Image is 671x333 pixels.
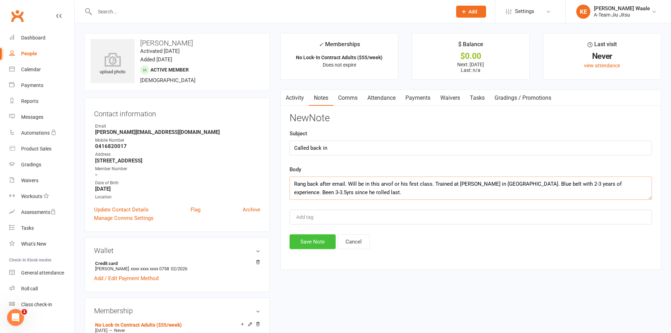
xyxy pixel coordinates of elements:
[290,129,307,138] label: Subject
[21,193,42,199] div: Workouts
[9,297,74,313] a: Class kiosk mode
[21,130,50,136] div: Automations
[140,77,195,84] span: [DEMOGRAPHIC_DATA]
[21,309,27,315] span: 1
[150,67,189,73] span: Active member
[435,90,465,106] a: Waivers
[21,114,43,120] div: Messages
[95,129,260,135] strong: [PERSON_NAME][EMAIL_ADDRESS][DOMAIN_NAME]
[95,137,260,144] div: Mobile Number
[21,209,56,215] div: Assessments
[456,6,486,18] button: Add
[95,143,260,149] strong: 0416820017
[95,166,260,172] div: Member Number
[21,98,38,104] div: Reports
[21,82,43,88] div: Payments
[9,220,74,236] a: Tasks
[8,7,26,25] a: Clubworx
[418,62,523,73] p: Next: [DATE] Last: n/a
[290,165,301,174] label: Body
[95,194,260,201] div: Location
[191,205,200,214] a: Flag
[362,90,400,106] a: Attendance
[296,55,383,60] strong: No Lock-In Contract Adults ($55/week)
[94,260,260,272] li: [PERSON_NAME]
[21,270,64,276] div: General attendance
[140,48,180,54] time: Activated [DATE]
[9,78,74,93] a: Payments
[9,189,74,204] a: Workouts
[243,205,260,214] a: Archive
[400,90,435,106] a: Payments
[9,46,74,62] a: People
[290,177,652,200] textarea: Rang back after email. Will be in this arvof or his first class. Trained at [PERSON_NAME] in [GEO...
[490,90,556,106] a: Gradings / Promotions
[21,225,34,231] div: Tasks
[515,4,534,19] span: Settings
[9,157,74,173] a: Gradings
[21,162,41,167] div: Gradings
[333,90,362,106] a: Comms
[576,5,590,19] div: KE
[94,247,260,254] h3: Wallet
[309,90,333,106] a: Notes
[95,123,260,130] div: Email
[21,178,38,183] div: Waivers
[171,266,187,271] span: 02/2026
[95,180,260,186] div: Date of Birth
[9,62,74,78] a: Calendar
[95,328,107,333] span: [DATE]
[9,93,74,109] a: Reports
[9,236,74,252] a: What's New
[9,281,74,297] a: Roll call
[588,40,617,53] div: Last visit
[458,40,483,53] div: $ Balance
[584,63,620,68] a: view attendance
[290,113,652,124] h3: New Note
[468,9,477,14] span: Add
[418,53,523,60] div: $0.00
[21,51,37,56] div: People
[21,67,41,72] div: Calendar
[95,172,260,178] strong: -
[94,307,260,315] h3: Membership
[319,40,360,53] div: Memberships
[94,274,159,283] a: Add / Edit Payment Method
[21,302,52,307] div: Class check-in
[550,53,654,60] div: Never
[290,141,652,155] input: optional
[337,234,370,249] button: Cancel
[9,125,74,141] a: Automations
[140,56,172,63] time: Added [DATE]
[9,204,74,220] a: Assessments
[21,286,38,291] div: Roll call
[94,214,154,222] a: Manage Comms Settings
[9,30,74,46] a: Dashboard
[296,213,320,221] input: Add tag
[9,173,74,189] a: Waivers
[21,35,45,41] div: Dashboard
[319,41,323,48] i: ✓
[91,39,264,47] h3: [PERSON_NAME]
[91,53,135,76] div: upload photo
[95,151,260,158] div: Address
[9,109,74,125] a: Messages
[465,90,490,106] a: Tasks
[95,186,260,192] strong: [DATE]
[21,146,51,152] div: Product Sales
[7,309,24,326] iframe: Intercom live chat
[131,266,169,271] span: xxxx xxxx xxxx 0758
[281,90,309,106] a: Activity
[114,328,125,333] span: Never
[93,7,447,17] input: Search...
[95,158,260,164] strong: [STREET_ADDRESS]
[94,205,149,214] a: Update Contact Details
[323,62,356,68] span: Does not expire
[21,241,46,247] div: What's New
[594,12,650,18] div: A-Team Jiu Jitsu
[9,265,74,281] a: General attendance kiosk mode
[594,5,650,12] div: [PERSON_NAME] Waale
[9,141,74,157] a: Product Sales
[95,261,257,266] strong: Credit card
[94,107,260,118] h3: Contact information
